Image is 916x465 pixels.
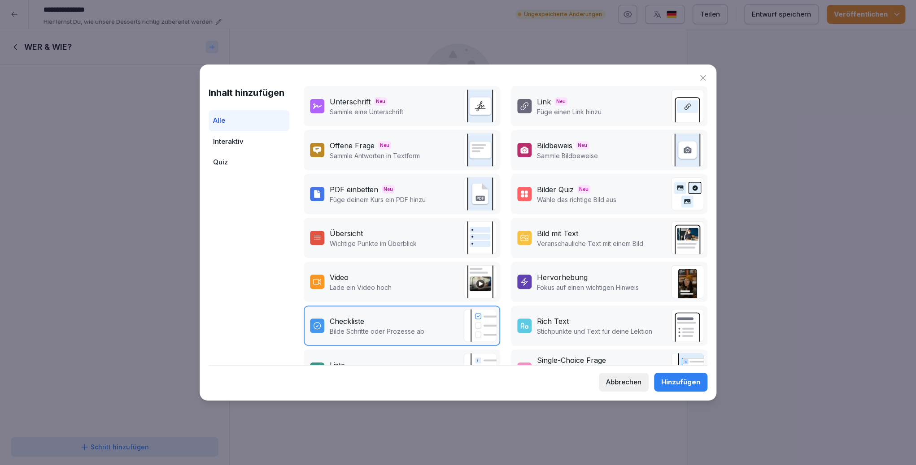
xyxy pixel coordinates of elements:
[330,360,345,370] div: Liste
[537,140,572,151] div: Bildbeweis
[330,272,349,283] div: Video
[537,316,569,327] div: Rich Text
[671,353,704,386] img: single_choice_quiz.svg
[463,177,497,211] img: pdf_embed.svg
[330,327,424,336] p: Bilde Schritte oder Prozesse ab
[463,221,497,254] img: overview.svg
[209,110,289,131] div: Alle
[209,86,289,99] h1: Inhalt hinzufügen
[577,185,590,194] span: Neu
[330,184,378,195] div: PDF einbetten
[537,184,574,195] div: Bilder Quiz
[537,96,551,107] div: Link
[606,377,641,387] div: Abbrechen
[671,309,704,342] img: richtext.svg
[671,177,704,211] img: image_quiz.svg
[654,373,707,392] button: Hinzufügen
[330,283,392,292] p: Lade ein Video hoch
[330,239,417,248] p: Wichtige Punkte im Überblick
[554,97,567,106] span: Neu
[463,133,497,167] img: text_response.svg
[330,151,420,160] p: Sammle Antworten in Textform
[463,265,497,298] img: video.png
[537,151,598,160] p: Sammle Bildbeweise
[463,90,497,123] img: signature.svg
[599,373,649,392] button: Abbrechen
[537,327,652,336] p: Stichpunkte und Text für deine Lektion
[537,195,616,204] p: Wähle das richtige Bild aus
[374,97,387,106] span: Neu
[537,272,588,283] div: Hervorhebung
[537,228,578,239] div: Bild mit Text
[671,221,704,254] img: text_image.png
[378,141,391,150] span: Neu
[671,90,704,123] img: link.svg
[330,228,363,239] div: Übersicht
[330,96,371,107] div: Unterschrift
[537,355,606,366] div: Single-Choice Frage
[209,152,289,173] div: Quiz
[330,107,403,116] p: Sammle eine Unterschrift
[382,185,395,194] span: Neu
[330,195,426,204] p: Füge deinem Kurs ein PDF hinzu
[671,265,704,298] img: callout.png
[330,140,375,151] div: Offene Frage
[537,239,643,248] p: Veranschauliche Text mit einem Bild
[661,377,700,387] div: Hinzufügen
[671,133,704,167] img: image_upload.svg
[463,309,497,342] img: checklist.svg
[537,283,639,292] p: Fokus auf einen wichtigen Hinweis
[330,316,364,327] div: Checkliste
[576,141,589,150] span: Neu
[463,353,497,386] img: list.svg
[537,107,602,116] p: Füge einen Link hinzu
[209,131,289,152] div: Interaktiv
